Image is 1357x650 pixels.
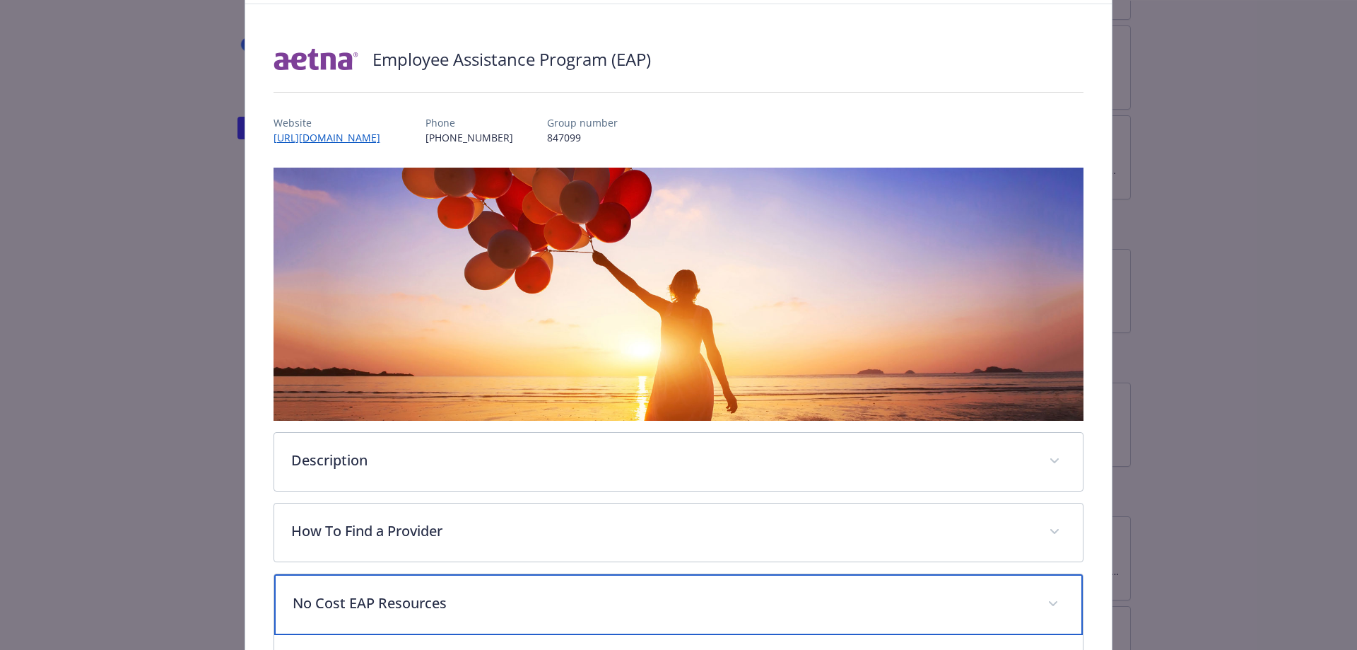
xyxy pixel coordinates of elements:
a: [URL][DOMAIN_NAME] [274,131,392,144]
p: Website [274,115,392,130]
p: Phone [425,115,513,130]
p: [PHONE_NUMBER] [425,130,513,145]
p: How To Find a Provider [291,521,1033,542]
p: 847099 [547,130,618,145]
div: Description [274,433,1083,491]
img: Aetna Inc [274,38,358,81]
p: Group number [547,115,618,130]
p: No Cost EAP Resources [293,593,1031,614]
p: Description [291,450,1033,471]
div: How To Find a Provider [274,504,1083,562]
h2: Employee Assistance Program (EAP) [372,47,651,71]
img: banner [274,168,1084,421]
div: No Cost EAP Resources [274,574,1083,635]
